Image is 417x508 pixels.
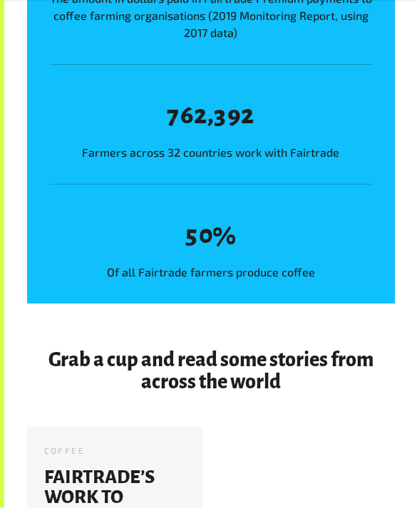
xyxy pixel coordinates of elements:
h3: Grab a cup and read some stories from across the world [27,350,395,393]
span: Coffee [44,446,85,456]
span: Of all Fairtrade farmers produce coffee [107,264,315,281]
span: 2 [241,103,254,130]
span: 0 [199,222,212,249]
span: , [207,102,214,129]
span: 3 [214,103,227,130]
span: 5 [185,222,199,249]
span: 6 [180,103,194,130]
span: % [212,224,236,251]
span: 2 [194,103,207,130]
span: Farmers across 32 countries work with Fairtrade [82,145,339,162]
span: 9 [227,103,241,130]
span: 7 [167,103,180,130]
